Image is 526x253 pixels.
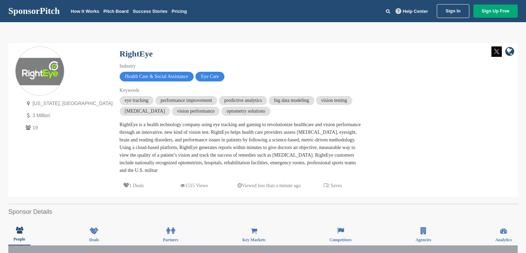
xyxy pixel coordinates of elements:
[8,207,518,217] h2: Sponsor Details
[491,46,502,57] img: Twitter white
[24,111,113,120] p: 3 Million
[394,7,430,15] a: Help Center
[133,9,167,14] a: Success Stories
[24,99,113,108] p: [US_STATE], [GEOGRAPHIC_DATA]
[163,238,178,242] span: Partners
[330,238,352,242] span: Competitors
[437,4,469,18] a: Sign In
[221,107,270,116] span: optometry solutions
[120,49,153,58] a: RightEye
[89,238,99,242] span: Deals
[242,238,266,242] span: Key Markets
[324,181,342,190] p: 2 Saves
[219,96,267,105] span: predictive analytics
[120,107,170,116] span: [MEDICAL_DATA]
[120,121,362,174] div: RightEye is a health technology company using eye tracking and gaming to revolutionize healthcare...
[495,238,512,242] span: Analytics
[155,96,217,105] span: performance improvement
[123,181,144,190] p: 1 Deals
[13,237,25,241] span: People
[416,238,431,242] span: Agencies
[473,5,518,18] a: Sign Up Free
[172,107,220,116] span: vision performance
[195,72,224,81] span: Eye Care
[172,9,187,14] a: Pricing
[180,181,208,190] p: 1515 Views
[120,62,362,70] div: Industry
[269,96,314,105] span: big data modeling
[120,96,154,105] span: eye tracking
[24,123,113,132] p: 19
[505,46,514,58] a: company link
[316,96,352,105] span: vision testing
[120,87,362,94] div: Keywords
[120,72,194,81] span: Health Care & Social Assistance
[103,9,129,14] a: Pitch Board
[238,181,301,190] p: Viewed less than a minute ago
[71,9,99,14] a: How It Works
[16,58,64,85] img: Sponsorpitch & RightEye
[8,7,60,16] a: SponsorPitch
